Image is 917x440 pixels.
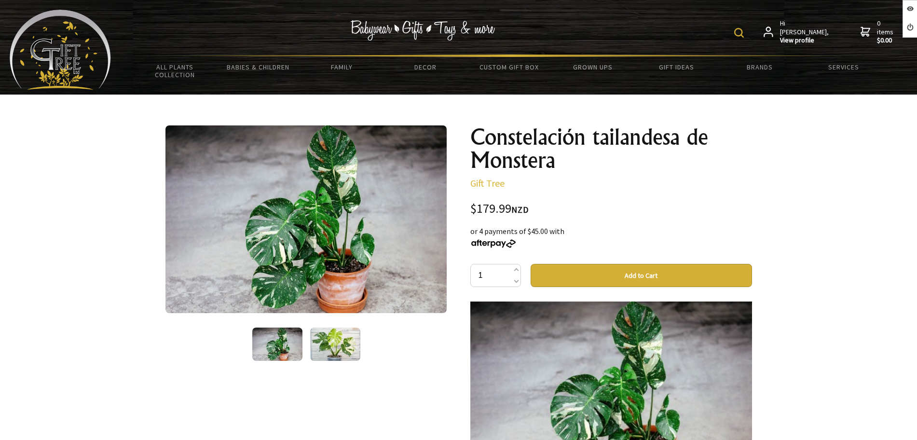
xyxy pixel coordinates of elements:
[551,57,634,77] a: Grown Ups
[470,225,752,248] div: or 4 payments of $45.00 with
[470,177,505,189] a: Gift Tree
[780,19,830,45] span: Hi [PERSON_NAME],
[764,19,830,45] a: Hi [PERSON_NAME],View profile
[734,28,744,38] img: product search
[300,57,383,77] a: Family
[470,125,752,172] h1: Constelación tailandesa de Monstera
[133,57,217,85] a: All Plants Collection
[470,203,752,216] div: $179.99
[531,264,752,287] button: Add to Cart
[634,57,718,77] a: Gift Ideas
[802,57,885,77] a: Services
[861,19,895,45] a: 0 items$0.00
[350,20,495,41] img: Babywear - Gifts - Toys & more
[310,328,360,361] img: Constelación tailandesa de Monstera
[165,125,447,313] img: Constelación tailandesa de Monstera
[470,239,517,248] img: Afterpay
[718,57,802,77] a: Brands
[511,204,529,215] span: NZD
[877,36,895,45] strong: $0.00
[780,36,830,45] strong: View profile
[467,57,551,77] a: Custom Gift Box
[877,19,895,45] span: 0 items
[10,10,111,90] img: Babyware - Gifts - Toys and more...
[217,57,300,77] a: Babies & Children
[252,328,302,361] img: Constelación tailandesa de Monstera
[383,57,467,77] a: Decor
